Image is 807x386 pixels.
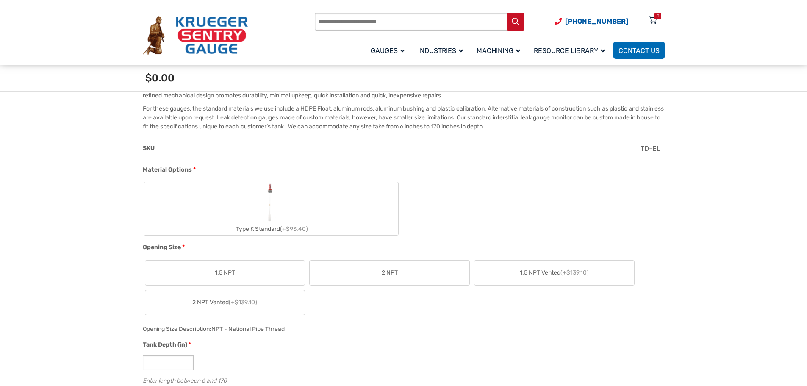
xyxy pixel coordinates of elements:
[189,340,191,349] abbr: required
[477,47,520,55] span: Machining
[555,16,628,27] a: Phone Number (920) 434-8860
[263,182,279,223] img: Leak Detection Gauge
[280,225,308,233] span: (+$93.40)
[182,243,185,252] abbr: required
[211,325,285,333] div: NPT - National Pipe Thread
[193,165,196,174] abbr: required
[143,166,192,173] span: Material Options
[520,268,589,277] span: 1.5 NPT Vented
[143,375,660,383] div: Enter length between 6 and 170
[418,47,463,55] span: Industries
[143,144,155,152] span: SKU
[534,47,605,55] span: Resource Library
[143,325,211,333] span: Opening Size Description:
[529,40,613,60] a: Resource Library
[144,182,398,235] label: Type K Standard
[143,244,181,251] span: Opening Size
[560,269,589,276] span: (+$139.10)
[143,16,248,55] img: Krueger Sentry Gauge
[144,223,398,235] div: Type K Standard
[413,40,471,60] a: Industries
[565,17,628,25] span: [PHONE_NUMBER]
[215,268,235,277] span: 1.5 NPT
[143,104,665,131] p: For these gauges, the standard materials we use include a HDPE Float, aluminum rods, aluminum bus...
[366,40,413,60] a: Gauges
[229,299,257,306] span: (+$139.10)
[371,47,405,55] span: Gauges
[657,13,659,19] div: 0
[641,144,660,153] span: TD-EL
[382,268,398,277] span: 2 NPT
[471,40,529,60] a: Machining
[143,341,187,348] span: Tank Depth (in)
[145,72,175,84] span: $0.00
[618,47,660,55] span: Contact Us
[613,42,665,59] a: Contact Us
[192,298,257,307] span: 2 NPT Vented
